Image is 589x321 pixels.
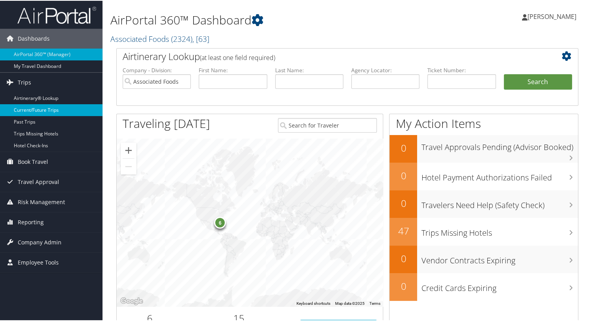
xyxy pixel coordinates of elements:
a: 0Vendor Contracts Expiring [390,245,578,272]
span: Risk Management [18,191,65,211]
h2: 0 [390,168,417,182]
label: Agency Locator: [351,66,419,73]
h3: Travelers Need Help (Safety Check) [421,195,578,210]
a: 0Hotel Payment Authorizations Failed [390,162,578,190]
a: 0Travel Approvals Pending (Advisor Booked) [390,134,578,162]
a: Associated Foods [110,33,209,43]
button: Zoom in [121,142,136,158]
a: [PERSON_NAME] [522,4,584,28]
div: 6 [214,216,226,227]
a: Terms (opens in new tab) [369,300,380,305]
span: Dashboards [18,28,50,48]
h3: Travel Approvals Pending (Advisor Booked) [421,137,578,152]
img: Google [119,295,145,306]
span: Trips [18,72,31,92]
button: Search [504,73,572,89]
h1: AirPortal 360™ Dashboard [110,11,426,28]
span: Employee Tools [18,252,59,272]
h3: Hotel Payment Authorizations Failed [421,167,578,182]
label: First Name: [199,66,267,73]
h3: Trips Missing Hotels [421,223,578,238]
label: Ticket Number: [427,66,496,73]
h2: Airtinerary Lookup [123,49,534,62]
h2: 0 [390,279,417,292]
h1: Traveling [DATE] [123,115,210,131]
a: Open this area in Google Maps (opens a new window) [119,295,145,306]
a: 0Travelers Need Help (Safety Check) [390,190,578,217]
h2: 0 [390,251,417,265]
span: Book Travel [18,151,48,171]
input: Search for Traveler [278,117,377,132]
span: [PERSON_NAME] [527,11,576,20]
img: airportal-logo.png [17,5,96,24]
h2: 47 [390,223,417,237]
h2: 0 [390,196,417,209]
label: Company - Division: [123,66,191,73]
span: Reporting [18,212,44,231]
label: Last Name: [275,66,343,73]
button: Keyboard shortcuts [296,300,330,306]
span: , [ 63 ] [192,33,209,43]
h3: Vendor Contracts Expiring [421,250,578,265]
button: Zoom out [121,158,136,174]
span: (at least one field required) [200,53,275,61]
span: ( 2324 ) [171,33,192,43]
a: 47Trips Missing Hotels [390,217,578,245]
h3: Credit Cards Expiring [421,278,578,293]
span: Travel Approval [18,171,59,191]
span: Company Admin [18,232,62,252]
h2: 0 [390,141,417,154]
h1: My Action Items [390,115,578,131]
a: 0Credit Cards Expiring [390,272,578,300]
span: Map data ©2025 [335,300,365,305]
